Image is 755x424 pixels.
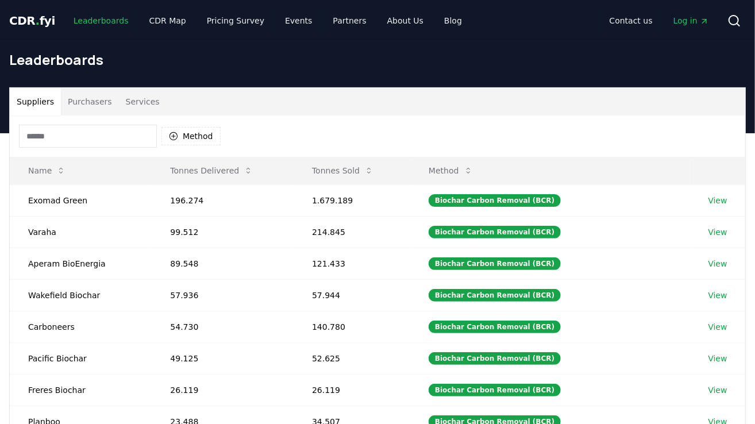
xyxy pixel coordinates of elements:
span: Log in [673,15,709,26]
span: . [36,14,40,28]
div: Biochar Carbon Removal (BCR) [429,257,561,270]
td: 89.548 [152,248,294,279]
td: Exomad Green [10,184,152,216]
td: 26.119 [152,374,294,406]
td: 52.625 [294,342,410,374]
td: 26.119 [294,374,410,406]
a: View [708,226,727,238]
button: Suppliers [10,88,61,115]
td: Freres Biochar [10,374,152,406]
div: Biochar Carbon Removal (BCR) [429,384,561,396]
a: View [708,353,727,364]
td: Carboneers [10,311,152,342]
button: Method [419,159,482,182]
nav: Main [600,10,718,31]
button: Name [19,159,75,182]
td: Aperam BioEnergia [10,248,152,279]
td: 49.125 [152,342,294,374]
td: 140.780 [294,311,410,342]
button: Tonnes Sold [303,159,383,182]
td: 57.944 [294,279,410,311]
div: Biochar Carbon Removal (BCR) [429,321,561,333]
td: 54.730 [152,311,294,342]
a: Leaderboards [64,10,138,31]
div: Biochar Carbon Removal (BCR) [429,194,561,207]
a: View [708,384,727,396]
a: Contact us [600,10,662,31]
td: 1.679.189 [294,184,410,216]
h1: Leaderboards [9,51,746,69]
a: Events [276,10,321,31]
button: Method [161,127,221,145]
a: Log in [664,10,718,31]
button: Services [119,88,167,115]
td: 121.433 [294,248,410,279]
a: View [708,321,727,333]
td: 99.512 [152,216,294,248]
td: 57.936 [152,279,294,311]
div: Biochar Carbon Removal (BCR) [429,226,561,238]
td: Wakefield Biochar [10,279,152,311]
nav: Main [64,10,471,31]
a: CDR Map [140,10,195,31]
button: Tonnes Delivered [161,159,262,182]
td: 214.845 [294,216,410,248]
a: About Us [378,10,433,31]
a: Blog [435,10,471,31]
td: Pacific Biochar [10,342,152,374]
a: Partners [324,10,376,31]
a: View [708,195,727,206]
a: View [708,290,727,301]
td: 196.274 [152,184,294,216]
button: Purchasers [61,88,119,115]
a: CDR.fyi [9,13,55,29]
div: Biochar Carbon Removal (BCR) [429,352,561,365]
div: Biochar Carbon Removal (BCR) [429,289,561,302]
a: View [708,258,727,269]
a: Pricing Survey [198,10,274,31]
td: Varaha [10,216,152,248]
span: CDR fyi [9,14,55,28]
